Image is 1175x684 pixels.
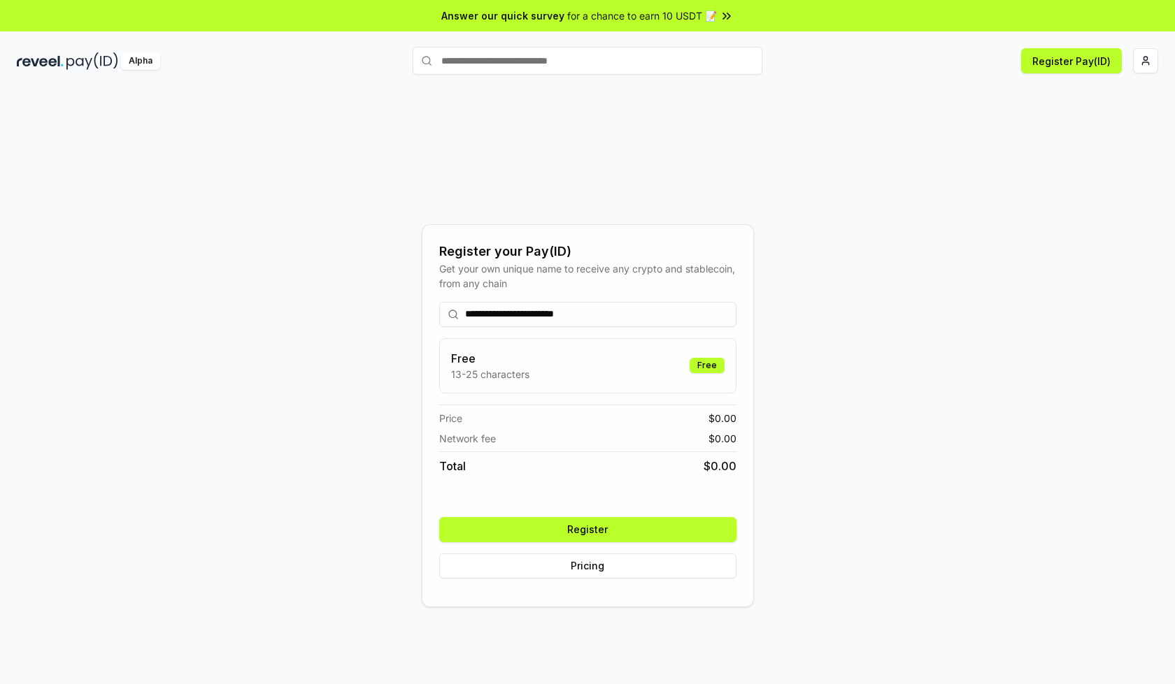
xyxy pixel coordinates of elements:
h3: Free [451,350,529,367]
img: reveel_dark [17,52,64,70]
span: Answer our quick survey [441,8,564,23]
span: Price [439,411,462,425]
div: Free [690,358,725,373]
span: $ 0.00 [708,431,736,446]
span: for a chance to earn 10 USDT 📝 [567,8,717,23]
button: Register [439,517,736,542]
span: Network fee [439,431,496,446]
p: 13-25 characters [451,367,529,381]
div: Get your own unique name to receive any crypto and stablecoin, from any chain [439,261,736,291]
button: Register Pay(ID) [1021,48,1122,73]
div: Alpha [121,52,160,70]
button: Pricing [439,553,736,579]
span: $ 0.00 [708,411,736,425]
span: $ 0.00 [704,458,736,474]
img: pay_id [66,52,118,70]
div: Register your Pay(ID) [439,242,736,261]
span: Total [439,458,466,474]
